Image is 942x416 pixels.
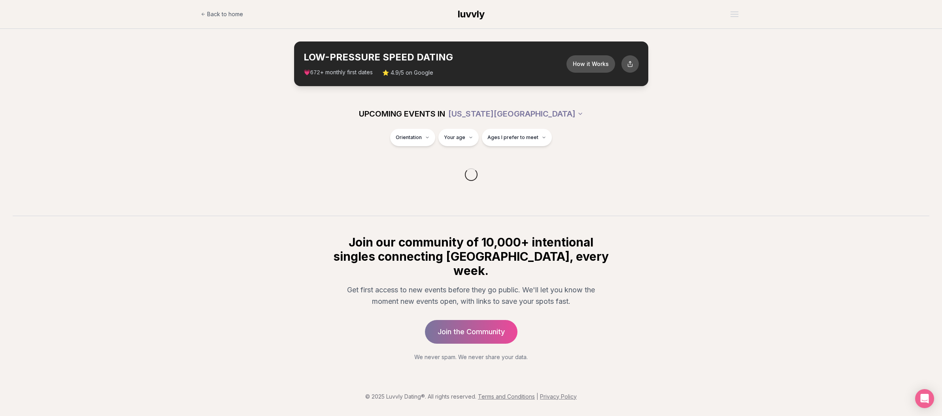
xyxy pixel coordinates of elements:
button: Your age [438,129,479,146]
span: Your age [444,134,465,141]
span: 672 [310,70,320,76]
button: Open menu [727,8,742,20]
span: Ages I prefer to meet [487,134,538,141]
button: Ages I prefer to meet [482,129,552,146]
span: | [536,393,538,400]
span: UPCOMING EVENTS IN [359,108,445,119]
p: Get first access to new events before they go public. We'll let you know the moment new events op... [338,284,604,307]
a: luvvly [458,8,485,21]
a: Back to home [201,6,243,22]
h2: LOW-PRESSURE SPEED DATING [304,51,566,64]
button: How it Works [566,55,615,73]
a: Join the Community [425,320,517,344]
span: luvvly [458,8,485,20]
span: 💗 + monthly first dates [304,68,373,77]
p: We never spam. We never share your data. [332,353,610,361]
p: © 2025 Luvvly Dating®. All rights reserved. [6,393,936,401]
button: Orientation [390,129,435,146]
span: ⭐ 4.9/5 on Google [382,69,433,77]
div: Open Intercom Messenger [915,389,934,408]
h2: Join our community of 10,000+ intentional singles connecting [GEOGRAPHIC_DATA], every week. [332,235,610,278]
span: Orientation [396,134,422,141]
button: [US_STATE][GEOGRAPHIC_DATA] [448,105,583,122]
a: Terms and Conditions [478,393,535,400]
span: Back to home [207,10,243,18]
a: Privacy Policy [540,393,577,400]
